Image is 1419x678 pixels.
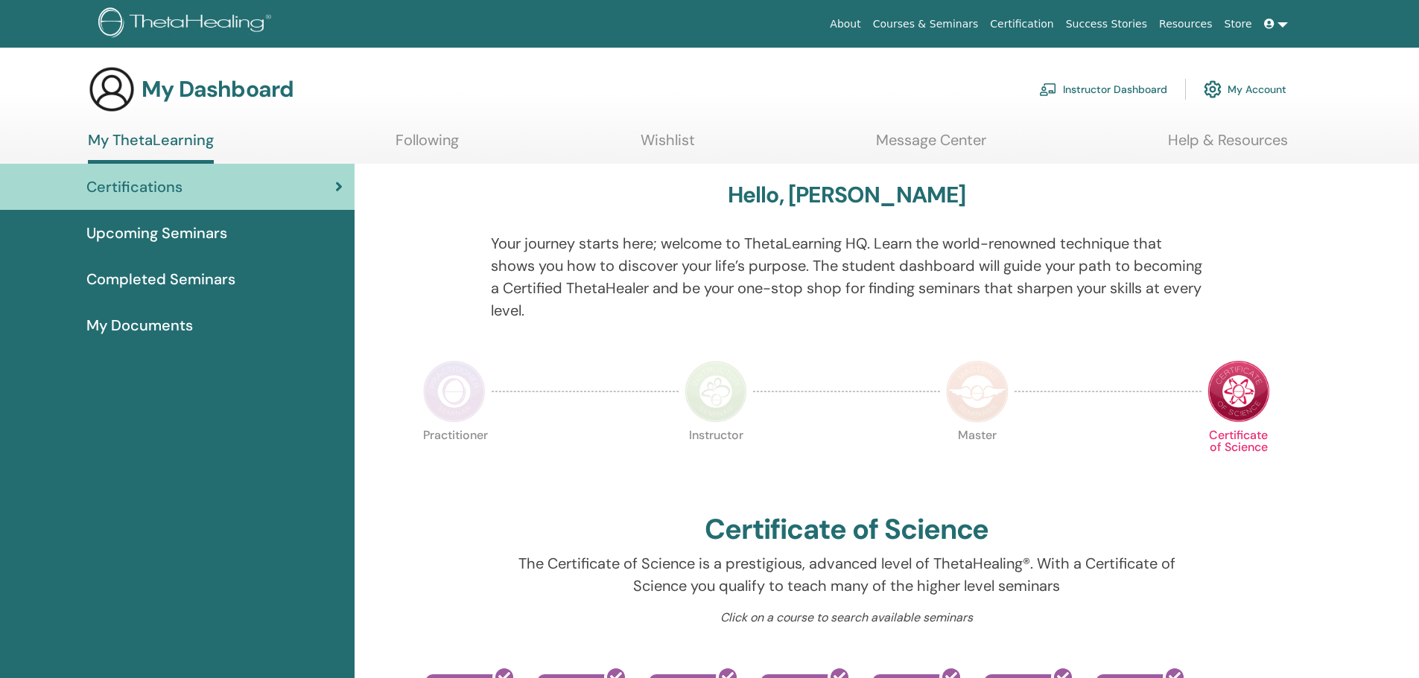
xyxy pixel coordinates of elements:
img: Certificate of Science [1207,360,1270,423]
img: cog.svg [1204,77,1222,102]
span: Certifications [86,176,182,198]
a: Help & Resources [1168,131,1288,160]
img: logo.png [98,7,276,41]
p: Your journey starts here; welcome to ThetaLearning HQ. Learn the world-renowned technique that sh... [491,232,1202,322]
span: Completed Seminars [86,268,235,290]
a: Resources [1153,10,1219,38]
a: Following [396,131,459,160]
a: Wishlist [641,131,695,160]
p: Master [946,429,1009,492]
img: Instructor [685,360,747,423]
p: Click on a course to search available seminars [491,609,1202,627]
h3: My Dashboard [142,76,293,103]
img: chalkboard-teacher.svg [1039,83,1057,96]
a: Courses & Seminars [867,10,985,38]
a: My ThetaLearning [88,131,214,164]
h2: Certificate of Science [705,513,989,547]
a: About [824,10,866,38]
h3: Hello, [PERSON_NAME] [728,182,966,208]
p: The Certificate of Science is a prestigious, advanced level of ThetaHealing®. With a Certificate ... [491,552,1202,597]
a: Message Center [876,131,986,160]
p: Instructor [685,429,747,492]
a: Certification [984,10,1059,38]
p: Certificate of Science [1207,429,1270,492]
img: Master [946,360,1009,423]
p: Practitioner [423,429,486,492]
span: Upcoming Seminars [86,222,227,244]
a: Instructor Dashboard [1039,73,1167,106]
a: My Account [1204,73,1286,106]
span: My Documents [86,314,193,336]
a: Success Stories [1060,10,1153,38]
img: generic-user-icon.jpg [88,65,136,113]
img: Practitioner [423,360,486,423]
a: Store [1219,10,1258,38]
